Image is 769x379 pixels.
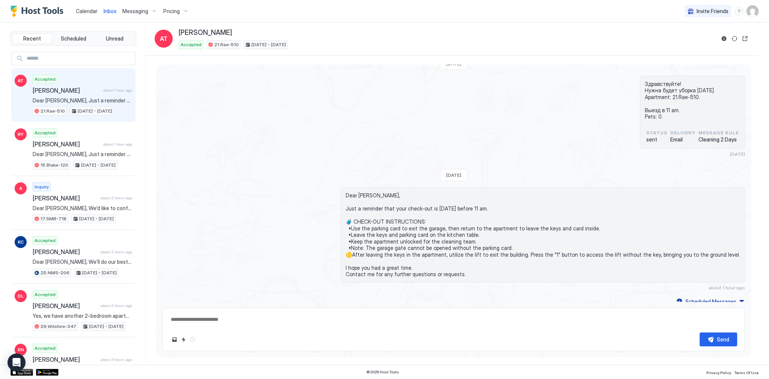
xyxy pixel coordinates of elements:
[706,370,731,375] span: Privacy Policy
[446,172,461,178] span: [DATE]
[366,370,399,374] span: © 2025 Host Tools
[76,7,98,15] a: Calendar
[18,239,24,245] span: KC
[106,35,123,42] span: Unread
[11,6,67,17] a: Host Tools Logo
[33,140,100,148] span: [PERSON_NAME]
[33,87,100,94] span: [PERSON_NAME]
[41,269,69,276] span: 25.NMS-206
[734,370,758,375] span: Terms Of Use
[746,5,758,17] div: User profile
[675,296,745,307] button: Scheduled Messages
[706,368,731,376] a: Privacy Policy
[35,76,56,83] span: Accepted
[179,335,188,344] button: Quick reply
[101,357,132,362] span: about 3 hours ago
[11,32,136,46] div: tab-group
[18,77,24,84] span: AT
[79,215,114,222] span: [DATE] - [DATE]
[717,335,729,343] div: Send
[33,97,132,104] span: Dear [PERSON_NAME], Just a reminder that your check-out is [DATE] before 11 am. 🧳 CHECK-OUT INSTR...
[730,151,745,157] span: [DATE]
[214,41,239,48] span: 21.Rae-510
[698,129,739,136] span: Message Rule
[41,323,76,330] span: 29.Wilshire-347
[41,108,65,114] span: 21.Rae-510
[179,29,232,37] span: [PERSON_NAME]
[251,41,286,48] span: [DATE] - [DATE]
[101,303,132,308] span: about 2 hours ago
[61,35,86,42] span: Scheduled
[78,108,112,114] span: [DATE] - [DATE]
[12,33,52,44] button: Recent
[670,129,695,136] span: Delivery
[23,35,41,42] span: Recent
[35,237,56,244] span: Accepted
[163,8,180,15] span: Pricing
[18,346,24,353] span: RN
[33,313,132,319] span: Yes, we have another 2-bedroom apartment in the same building. Here’s the link: [URL][DOMAIN_NAME]
[89,323,123,330] span: [DATE] - [DATE]
[346,192,740,278] span: Dear [PERSON_NAME], Just a reminder that your check-out is [DATE] before 11 am. 🧳 CHECK-OUT INSTR...
[170,335,179,344] button: Upload image
[33,205,132,212] span: Dear [PERSON_NAME], We'd like to confirm the apartment's location at 📍[STREET_ADDRESS]❗️ The prop...
[36,369,59,376] a: Google Play Store
[646,129,667,136] span: status
[734,7,743,16] div: menu
[35,183,49,190] span: Inquiry
[41,215,66,222] span: 17.SMB-718
[33,151,132,158] span: Dear [PERSON_NAME], Just a reminder that your check-out is [DATE] before 11 am. 🧳When you check o...
[35,291,56,298] span: Accepted
[730,34,739,43] button: Sync reservation
[670,136,695,143] span: Email
[700,332,737,346] button: Send
[33,248,98,256] span: [PERSON_NAME]
[181,41,202,48] span: Accepted
[685,298,736,305] div: Scheduled Messages
[18,293,24,299] span: DL
[33,356,98,363] span: [PERSON_NAME]
[33,259,132,265] span: Dear [PERSON_NAME], We’ll do our best to accommodate a late check-out on [DATE], depending on ava...
[19,185,22,192] span: A
[41,162,68,168] span: 15.Blake-120
[54,33,93,44] button: Scheduled
[35,345,56,352] span: Accepted
[645,81,740,120] span: Здравствуйте! Нужна будет уборка [DATE]. Apartment: 21.Rae-510. Выезд в 11 am. Pets: 0.
[101,196,132,200] span: about 2 hours ago
[8,353,26,371] div: Open Intercom Messenger
[698,136,739,143] span: Cleaning 2 Days
[101,250,132,254] span: about 2 hours ago
[81,162,116,168] span: [DATE] - [DATE]
[160,34,167,43] span: AT
[35,129,56,136] span: Accepted
[11,369,33,376] a: App Store
[719,34,728,43] button: Reservation information
[104,8,116,14] span: Inbox
[646,136,667,143] span: sent
[734,368,758,376] a: Terms Of Use
[18,131,24,138] span: RY
[103,88,132,93] span: about 1 hour ago
[122,8,148,15] span: Messaging
[95,33,134,44] button: Unread
[709,285,745,290] span: about 1 hour ago
[24,52,135,65] input: Input Field
[103,142,132,147] span: about 1 hour ago
[33,194,98,202] span: [PERSON_NAME]
[82,269,117,276] span: [DATE] - [DATE]
[104,7,116,15] a: Inbox
[33,302,98,310] span: [PERSON_NAME]
[740,34,749,43] button: Open reservation
[697,8,728,15] span: Invite Friends
[76,8,98,14] span: Calendar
